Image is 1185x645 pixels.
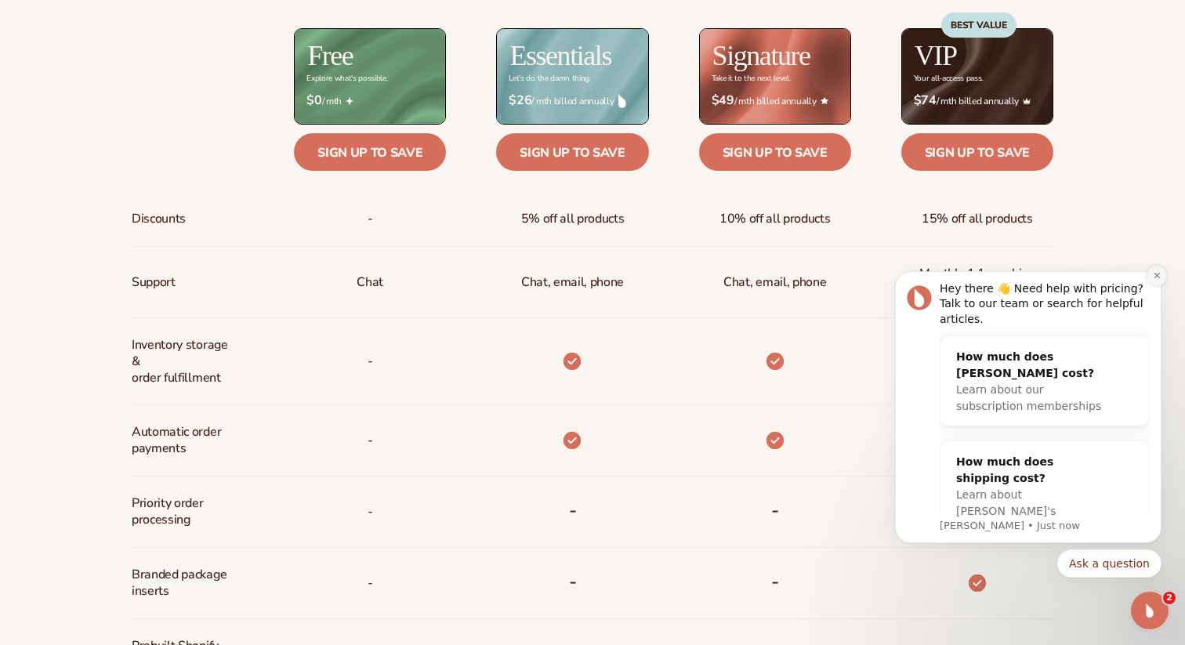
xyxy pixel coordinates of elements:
[497,29,647,124] img: Essentials_BG_9050f826-5aa9-47d9-a362-757b82c62641.jpg
[712,42,810,70] h2: Signature
[712,74,791,83] div: Take it to the next level.
[771,498,779,523] b: -
[922,205,1033,234] span: 15% off all products
[132,489,236,534] span: Priority order processing
[132,560,236,606] span: Branded package inserts
[569,569,577,594] b: -
[901,133,1053,171] a: Sign up to save
[723,268,826,297] span: Chat, email, phone
[368,569,373,598] span: -
[771,569,779,594] b: -
[569,498,577,523] b: -
[368,205,373,234] span: -
[1023,97,1031,105] img: Crown_2d87c031-1b5a-4345-8312-a4356ddcde98.png
[132,205,186,234] span: Discounts
[509,42,611,70] h2: Essentials
[368,498,373,527] span: -
[872,248,1185,603] iframe: To enrich screen reader interactions, please activate Accessibility in Grammarly extension settings
[346,97,353,105] img: Free_Icon_bb6e7c7e-73f8-44bd-8ed0-223ea0fc522e.png
[357,268,383,297] p: Chat
[712,93,839,108] span: / mth billed annually
[306,74,387,83] div: Explore what's possible.
[618,94,626,108] img: drop.png
[496,133,648,171] a: Sign up to save
[914,93,1041,108] span: / mth billed annually
[699,133,851,171] a: Sign up to save
[132,418,236,463] span: Automatic order payments
[914,74,983,83] div: Your all-access pass.
[132,268,176,297] span: Support
[719,205,831,234] span: 10% off all products
[132,331,236,392] span: Inventory storage & order fulfillment
[914,93,937,108] strong: $74
[521,205,625,234] span: 5% off all products
[1163,592,1176,604] span: 2
[306,93,433,108] span: / mth
[295,29,445,124] img: free_bg.png
[294,133,446,171] a: Sign up to save
[821,97,828,104] img: Star_6.png
[509,74,590,83] div: Let’s do the damn thing.
[915,42,957,70] h2: VIP
[1131,592,1169,629] iframe: Intercom live chat
[712,93,734,108] strong: $49
[521,268,624,297] p: Chat, email, phone
[368,426,373,455] span: -
[306,93,321,108] strong: $0
[307,42,353,70] h2: Free
[368,347,373,376] p: -
[941,13,1016,38] div: BEST VALUE
[700,29,850,124] img: Signature_BG_eeb718c8-65ac-49e3-a4e5-327c6aa73146.jpg
[509,93,636,108] span: / mth billed annually
[902,29,1053,124] img: VIP_BG_199964bd-3653-43bc-8a67-789d2d7717b9.jpg
[509,93,531,108] strong: $26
